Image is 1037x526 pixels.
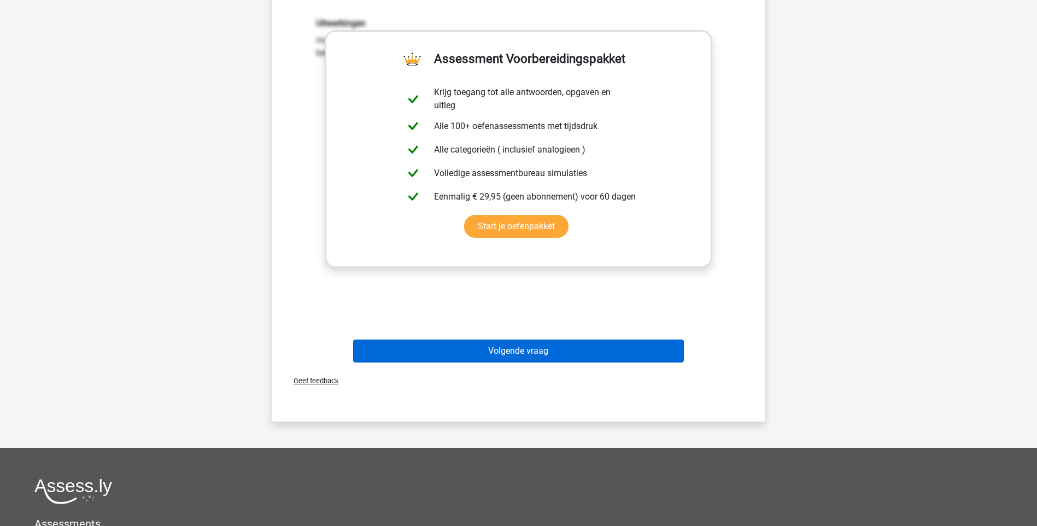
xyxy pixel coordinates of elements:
a: Start je oefenpakket [464,215,569,238]
button: Volgende vraag [353,340,684,363]
h6: Uitwerkingen [316,18,722,28]
img: Assessly logo [34,478,112,504]
div: zuurstof en stikstof vallen beiden in de categorie gassen, een hagedis en een [MEDICAL_DATA] vall... [308,18,730,59]
span: Geef feedback [285,377,338,385]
